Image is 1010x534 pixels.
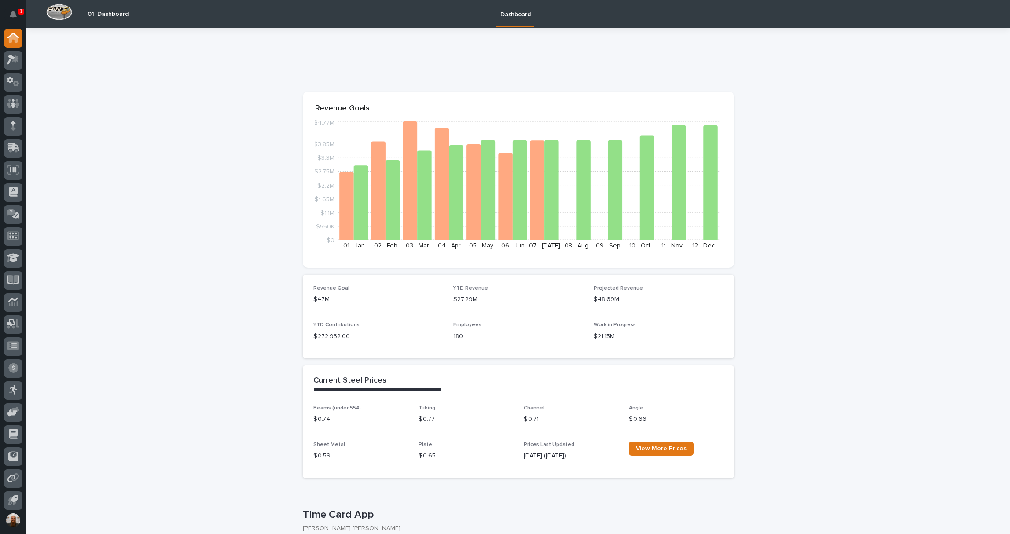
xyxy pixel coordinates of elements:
h2: 01. Dashboard [88,11,129,18]
img: Workspace Logo [46,4,72,20]
text: 06 - Jun [501,243,524,249]
p: $ 0.65 [419,451,513,460]
span: Plate [419,442,432,447]
tspan: $1.1M [320,210,334,216]
p: $21.15M [594,332,724,341]
span: Sheet Metal [313,442,345,447]
p: $ 0.77 [419,415,513,424]
span: YTD Revenue [453,286,488,291]
text: 02 - Feb [374,243,397,249]
tspan: $2.2M [317,182,334,188]
text: 07 - [DATE] [529,243,560,249]
p: 180 [453,332,583,341]
p: $ 0.74 [313,415,408,424]
text: 09 - Sep [596,243,621,249]
span: YTD Contributions [313,322,360,328]
p: $ 0.71 [524,415,618,424]
span: Angle [629,405,643,411]
span: Revenue Goal [313,286,349,291]
tspan: $0 [327,237,334,243]
p: Time Card App [303,508,731,521]
p: $48.69M [594,295,724,304]
tspan: $3.3M [317,155,334,161]
button: users-avatar [4,511,22,530]
text: 01 - Jan [343,243,364,249]
span: Projected Revenue [594,286,643,291]
p: Revenue Goals [315,104,722,114]
p: $ 272,932.00 [313,332,443,341]
p: $ 0.66 [629,415,724,424]
h2: Current Steel Prices [313,376,386,386]
text: 05 - May [469,243,493,249]
p: $47M [313,295,443,304]
a: View More Prices [629,442,694,456]
div: Notifications1 [11,11,22,25]
span: Prices Last Updated [524,442,574,447]
span: Work in Progress [594,322,636,328]
p: [PERSON_NAME] [PERSON_NAME] [303,525,727,532]
span: Employees [453,322,481,328]
text: 04 - Apr [438,243,461,249]
text: 12 - Dec [692,243,715,249]
tspan: $3.85M [314,141,334,147]
tspan: $4.77M [314,120,334,126]
p: $ 0.59 [313,451,408,460]
text: 08 - Aug [564,243,588,249]
text: 03 - Mar [406,243,429,249]
span: Channel [524,405,544,411]
tspan: $2.75M [314,169,334,175]
span: View More Prices [636,446,687,452]
span: Beams (under 55#) [313,405,361,411]
text: 11 - Nov [661,243,682,249]
p: 1 [19,8,22,15]
text: 10 - Oct [629,243,650,249]
p: $27.29M [453,295,583,304]
span: Tubing [419,405,435,411]
button: Notifications [4,5,22,24]
p: [DATE] ([DATE]) [524,451,618,460]
tspan: $550K [316,223,334,229]
tspan: $1.65M [315,196,334,202]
